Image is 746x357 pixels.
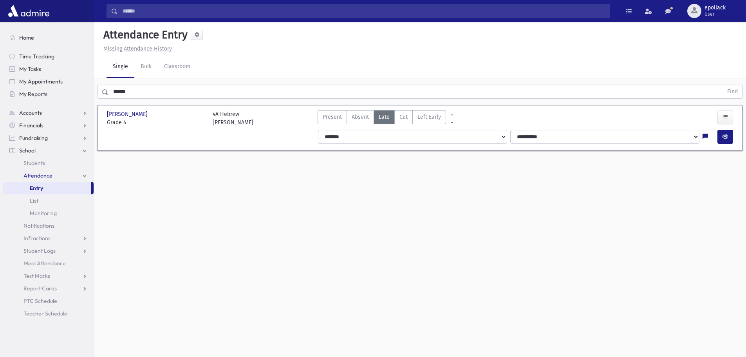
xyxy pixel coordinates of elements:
[118,4,610,18] input: Search
[19,147,36,154] span: School
[3,245,94,257] a: Student Logs
[3,107,94,119] a: Accounts
[3,219,94,232] a: Notifications
[19,65,41,72] span: My Tasks
[399,113,408,121] span: Cut
[3,144,94,157] a: School
[30,197,38,204] span: List
[100,28,188,42] h5: Attendance Entry
[19,34,34,41] span: Home
[30,185,43,192] span: Entry
[3,270,94,282] a: Test Marks
[352,113,369,121] span: Absent
[3,31,94,44] a: Home
[3,194,94,207] a: List
[3,88,94,100] a: My Reports
[3,282,94,295] a: Report Cards
[23,297,57,304] span: PTC Schedule
[134,56,158,78] a: Bulk
[318,110,446,127] div: AttTypes
[3,169,94,182] a: Attendance
[158,56,197,78] a: Classroom
[23,260,66,267] span: Meal Attendance
[23,235,51,242] span: Infractions
[23,159,45,167] span: Students
[3,232,94,245] a: Infractions
[107,110,149,118] span: [PERSON_NAME]
[19,109,42,116] span: Accounts
[23,247,56,254] span: Student Logs
[23,172,52,179] span: Attendance
[3,182,91,194] a: Entry
[6,3,51,19] img: AdmirePro
[103,45,172,52] u: Missing Attendance History
[23,310,67,317] span: Teacher Schedule
[107,56,134,78] a: Single
[3,50,94,63] a: Time Tracking
[3,63,94,75] a: My Tasks
[3,132,94,144] a: Fundraising
[323,113,342,121] span: Present
[30,210,57,217] span: Monitoring
[19,122,43,129] span: Financials
[723,85,742,98] button: Find
[19,134,48,141] span: Fundraising
[19,91,47,98] span: My Reports
[23,272,50,279] span: Test Marks
[107,118,205,127] span: Grade 4
[3,307,94,320] a: Teacher Schedule
[23,222,54,229] span: Notifications
[379,113,390,121] span: Late
[19,78,63,85] span: My Appointments
[3,75,94,88] a: My Appointments
[100,45,172,52] a: Missing Attendance History
[3,119,94,132] a: Financials
[3,257,94,270] a: Meal Attendance
[19,53,54,60] span: Time Tracking
[23,285,57,292] span: Report Cards
[3,207,94,219] a: Monitoring
[417,113,441,121] span: Left Early
[704,5,726,11] span: epollack
[704,11,726,17] span: User
[3,157,94,169] a: Students
[213,110,253,127] div: 4A Hebrew [PERSON_NAME]
[3,295,94,307] a: PTC Schedule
